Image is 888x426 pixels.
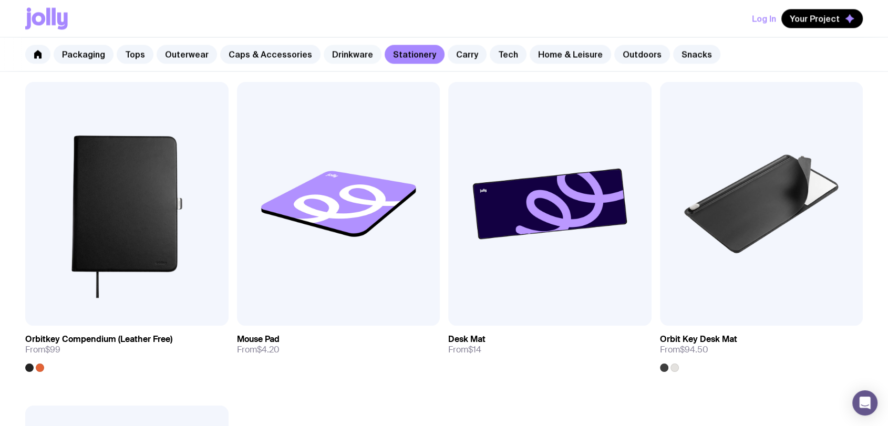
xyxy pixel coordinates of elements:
a: Outdoors [614,45,670,64]
a: Tops [117,45,153,64]
h3: Mouse Pad [237,334,280,345]
button: Your Project [781,9,863,28]
a: Stationery [385,45,445,64]
span: From [660,345,708,355]
span: $4.20 [257,344,280,355]
h3: Orbitkey Compendium (Leather Free) [25,334,172,345]
div: Open Intercom Messenger [852,390,877,415]
span: $94.50 [680,344,708,355]
a: Carry [448,45,487,64]
a: Mouse PadFrom$4.20 [237,326,440,363]
span: From [25,345,60,355]
span: From [237,345,280,355]
a: Snacks [673,45,720,64]
a: Orbit Key Desk MatFrom$94.50 [660,326,863,372]
span: $14 [468,344,481,355]
span: Your Project [790,13,840,24]
a: Packaging [54,45,113,64]
span: $99 [45,344,60,355]
span: From [448,345,481,355]
button: Log In [752,9,776,28]
a: Outerwear [157,45,217,64]
a: Caps & Accessories [220,45,321,64]
a: Tech [490,45,526,64]
a: Orbitkey Compendium (Leather Free)From$99 [25,326,229,372]
h3: Desk Mat [448,334,486,345]
h3: Orbit Key Desk Mat [660,334,737,345]
a: Desk MatFrom$14 [448,326,652,363]
a: Drinkware [324,45,381,64]
a: Home & Leisure [530,45,611,64]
